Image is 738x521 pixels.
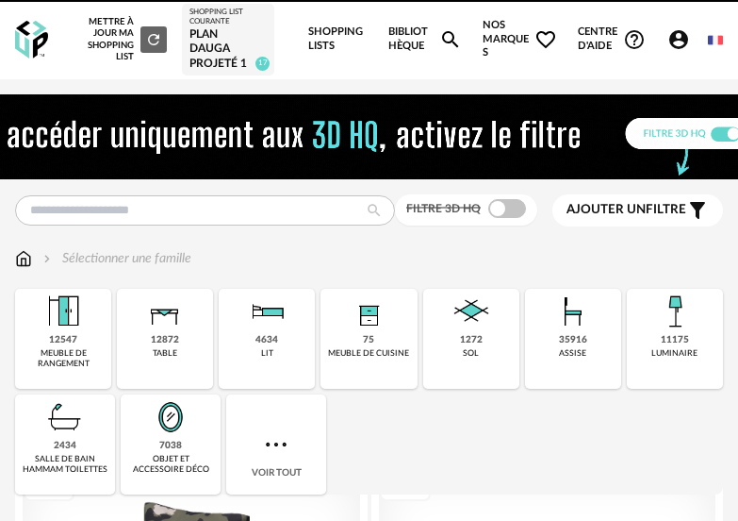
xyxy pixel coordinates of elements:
[40,249,55,268] img: svg+xml;base64,PHN2ZyB3aWR0aD0iMTYiIGhlaWdodD0iMTYiIHZpZXdCb3g9IjAgMCAxNiAxNiIgZmlsbD0ibm9uZSIgeG...
[15,21,48,59] img: OXP
[21,454,109,476] div: salle de bain hammam toilettes
[49,334,77,346] div: 12547
[667,28,698,51] span: Account Circle icon
[42,395,88,440] img: Salle%20de%20bain.png
[41,289,86,334] img: Meuble%20de%20rangement.png
[534,28,557,51] span: Heart Outline icon
[148,395,193,440] img: Miroir.png
[153,348,177,359] div: table
[708,33,723,48] img: fr
[189,8,267,72] a: Shopping List courante PLAN Dauga projeté 1 17
[552,194,723,227] button: Ajouter unfiltre Filter icon
[686,199,709,222] span: Filter icon
[623,28,646,51] span: Help Circle Outline icon
[460,334,483,346] div: 1272
[142,289,188,334] img: Table.png
[667,28,690,51] span: Account Circle icon
[145,34,162,43] span: Refresh icon
[578,25,646,53] span: Centre d'aideHelp Circle Outline icon
[406,203,481,214] span: Filtre 3D HQ
[559,334,587,346] div: 35916
[15,249,32,268] img: svg+xml;base64,PHN2ZyB3aWR0aD0iMTYiIGhlaWdodD0iMTciIHZpZXdCb3g9IjAgMCAxNiAxNyIgZmlsbD0ibm9uZSIgeG...
[70,16,167,63] div: Mettre à jour ma Shopping List
[40,249,191,268] div: Sélectionner une famille
[439,28,462,51] span: Magnify icon
[661,334,689,346] div: 11175
[151,334,179,346] div: 12872
[255,57,270,71] span: 17
[226,395,326,495] div: Voir tout
[346,289,391,334] img: Rangement.png
[21,348,106,370] div: meuble de rangement
[189,27,267,72] div: PLAN Dauga projeté 1
[255,334,278,346] div: 4634
[54,440,76,452] div: 2434
[566,202,686,218] span: filtre
[261,348,273,359] div: lit
[244,289,289,334] img: Literie.png
[261,429,291,460] img: more.7b13dc1.svg
[651,348,697,359] div: luminaire
[652,289,697,334] img: Luminaire.png
[189,8,267,27] div: Shopping List courante
[328,348,409,359] div: meuble de cuisine
[463,348,479,359] div: sol
[559,348,586,359] div: assise
[566,203,646,216] span: Ajouter un
[126,454,215,476] div: objet et accessoire déco
[159,440,182,452] div: 7038
[550,289,596,334] img: Assise.png
[363,334,374,346] div: 75
[449,289,494,334] img: Sol.png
